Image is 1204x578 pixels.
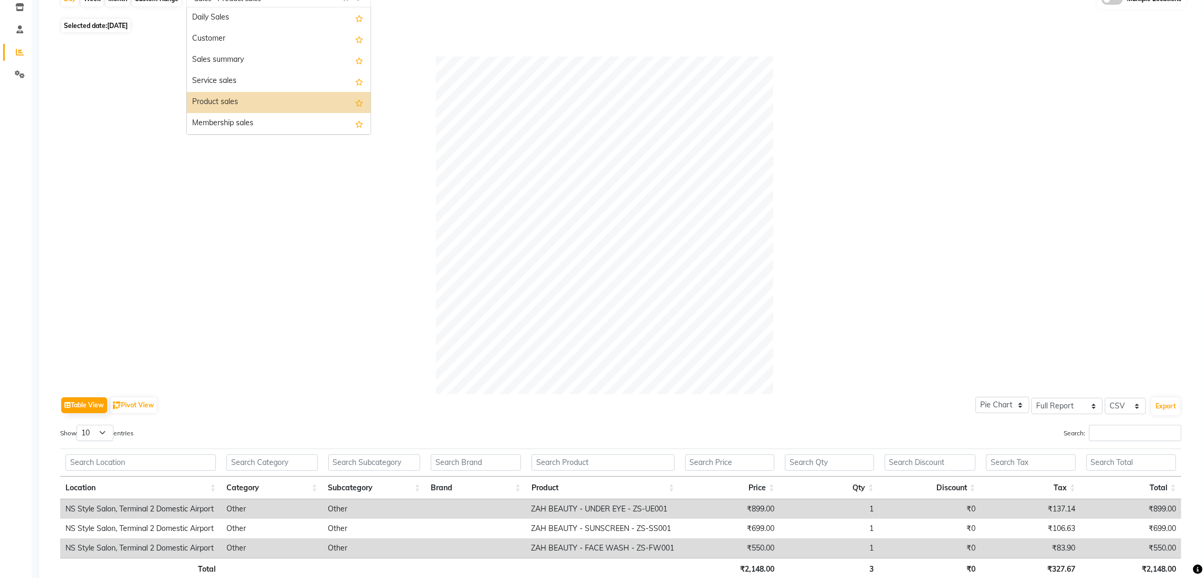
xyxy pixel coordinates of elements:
th: Subcategory: activate to sort column ascending [323,477,426,499]
th: Brand: activate to sort column ascending [425,477,526,499]
td: ₹0 [879,519,981,538]
input: Search Brand [431,454,520,471]
input: Search Subcategory [328,454,421,471]
td: Other [221,519,323,538]
td: ₹0 [879,499,981,519]
td: Other [221,538,323,558]
button: Export [1151,397,1180,415]
span: Add this report to Favorites List [355,33,363,45]
input: Search: [1089,425,1181,441]
th: Total: activate to sort column ascending [1081,477,1182,499]
td: ZAH BEAUTY - FACE WASH - ZS-FW001 [526,538,680,558]
input: Search Price [685,454,775,471]
th: Tax: activate to sort column ascending [981,477,1080,499]
td: ₹0 [879,538,981,558]
input: Search Tax [986,454,1075,471]
input: Search Qty [785,454,874,471]
td: ₹137.14 [981,499,1080,519]
th: Price: activate to sort column ascending [680,477,780,499]
input: Search Category [226,454,318,471]
td: ZAH BEAUTY - UNDER EYE - ZS-UE001 [526,499,680,519]
td: ₹899.00 [680,499,780,519]
input: Search Location [65,454,216,471]
span: Add this report to Favorites List [355,75,363,88]
th: Qty: activate to sort column ascending [780,477,879,499]
td: ₹699.00 [680,519,780,538]
input: Search Discount [885,454,976,471]
td: ZAH BEAUTY - SUNSCREEN - ZS-SS001 [526,519,680,538]
span: Add this report to Favorites List [355,12,363,24]
span: Add this report to Favorites List [355,117,363,130]
div: Service sales [187,71,371,92]
select: Showentries [77,425,113,441]
td: Other [221,499,323,519]
th: Category: activate to sort column ascending [221,477,323,499]
button: Pivot View [110,397,157,413]
td: ₹83.90 [981,538,1080,558]
td: NS Style Salon, Terminal 2 Domestic Airport [60,519,221,538]
span: Add this report to Favorites List [355,54,363,67]
td: ₹106.63 [981,519,1080,538]
ng-dropdown-panel: Options list [186,7,371,135]
td: 1 [780,519,879,538]
th: Product: activate to sort column ascending [526,477,680,499]
div: Membership sales [187,113,371,134]
td: Other [323,499,425,519]
th: Location: activate to sort column ascending [60,477,221,499]
div: Sales summary [187,50,371,71]
button: Table View [61,397,107,413]
td: ₹899.00 [1080,499,1181,519]
div: Product sales [187,92,371,113]
div: Customer [187,29,371,50]
span: Add this report to Favorites List [355,96,363,109]
td: NS Style Salon, Terminal 2 Domestic Airport [60,499,221,519]
td: 1 [780,538,879,558]
input: Search Product [532,454,675,471]
span: Selected date: [61,19,130,32]
td: Other [323,538,425,558]
td: 1 [780,499,879,519]
td: NS Style Salon, Terminal 2 Domestic Airport [60,538,221,558]
span: [DATE] [107,22,128,30]
label: Search: [1064,425,1181,441]
td: ₹550.00 [1080,538,1181,558]
td: ₹550.00 [680,538,780,558]
img: pivot.png [113,402,121,409]
label: Show entries [60,425,134,441]
input: Search Total [1086,454,1177,471]
td: Other [323,519,425,538]
th: Discount: activate to sort column ascending [879,477,981,499]
div: Daily Sales [187,7,371,29]
td: ₹699.00 [1080,519,1181,538]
